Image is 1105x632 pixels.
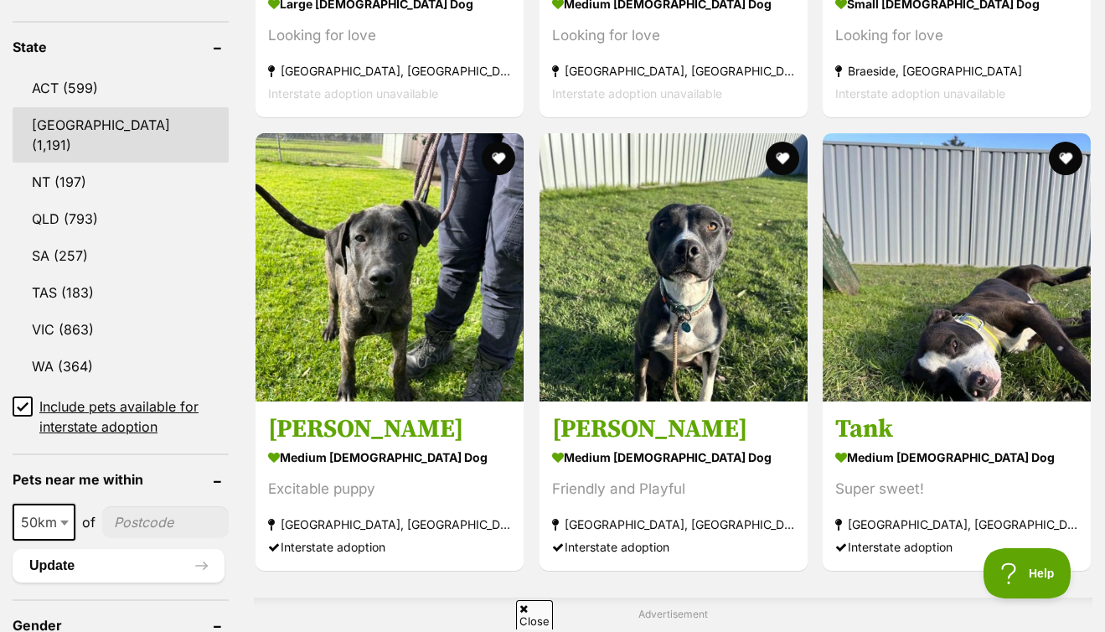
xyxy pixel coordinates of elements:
button: favourite [765,142,798,175]
img: Lizzie - American Staffordshire Terrier Dog [540,133,808,401]
strong: [GEOGRAPHIC_DATA], [GEOGRAPHIC_DATA] [268,60,511,82]
button: Update [13,549,225,583]
a: NT (197) [13,164,229,199]
strong: [GEOGRAPHIC_DATA], [GEOGRAPHIC_DATA] [835,513,1078,536]
a: VIC (863) [13,312,229,347]
header: State [13,39,229,54]
a: Include pets available for interstate adoption [13,396,229,437]
div: Interstate adoption [835,536,1078,558]
strong: [GEOGRAPHIC_DATA], [GEOGRAPHIC_DATA] [552,60,795,82]
strong: medium [DEMOGRAPHIC_DATA] Dog [552,445,795,469]
div: Excitable puppy [268,478,511,500]
button: favourite [482,142,515,175]
h3: [PERSON_NAME] [552,413,795,445]
a: ACT (599) [13,70,229,106]
strong: [GEOGRAPHIC_DATA], [GEOGRAPHIC_DATA] [268,513,511,536]
span: Interstate adoption unavailable [268,86,438,101]
h3: Tank [835,413,1078,445]
a: [PERSON_NAME] medium [DEMOGRAPHIC_DATA] Dog Friendly and Playful [GEOGRAPHIC_DATA], [GEOGRAPHIC_D... [540,401,808,571]
span: Interstate adoption unavailable [552,86,722,101]
div: Super sweet! [835,478,1078,500]
span: Include pets available for interstate adoption [39,396,229,437]
strong: medium [DEMOGRAPHIC_DATA] Dog [835,445,1078,469]
button: favourite [1049,142,1082,175]
a: WA (364) [13,349,229,384]
div: Looking for love [552,24,795,47]
span: Close [516,600,553,629]
img: Tank - Staffordshire Bull Terrier Dog [823,133,1091,401]
span: 50km [14,510,74,534]
iframe: Help Scout Beacon - Open [984,548,1071,598]
a: QLD (793) [13,201,229,236]
div: Looking for love [268,24,511,47]
strong: medium [DEMOGRAPHIC_DATA] Dog [268,445,511,469]
a: [PERSON_NAME] medium [DEMOGRAPHIC_DATA] Dog Excitable puppy [GEOGRAPHIC_DATA], [GEOGRAPHIC_DATA] ... [256,401,524,571]
h3: [PERSON_NAME] [268,413,511,445]
span: of [82,512,96,532]
a: TAS (183) [13,275,229,310]
strong: Braeside, [GEOGRAPHIC_DATA] [835,60,1078,82]
a: SA (257) [13,238,229,273]
img: Steve - American Staffordshire Terrier Dog [256,133,524,401]
input: postcode [102,506,229,538]
span: 50km [13,504,75,541]
div: Friendly and Playful [552,478,795,500]
div: Looking for love [835,24,1078,47]
a: Tank medium [DEMOGRAPHIC_DATA] Dog Super sweet! [GEOGRAPHIC_DATA], [GEOGRAPHIC_DATA] Interstate a... [823,401,1091,571]
span: Interstate adoption unavailable [835,86,1005,101]
a: [GEOGRAPHIC_DATA] (1,191) [13,107,229,163]
div: Interstate adoption [268,536,511,558]
header: Pets near me within [13,472,229,487]
strong: [GEOGRAPHIC_DATA], [GEOGRAPHIC_DATA] [552,513,795,536]
div: Interstate adoption [552,536,795,558]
